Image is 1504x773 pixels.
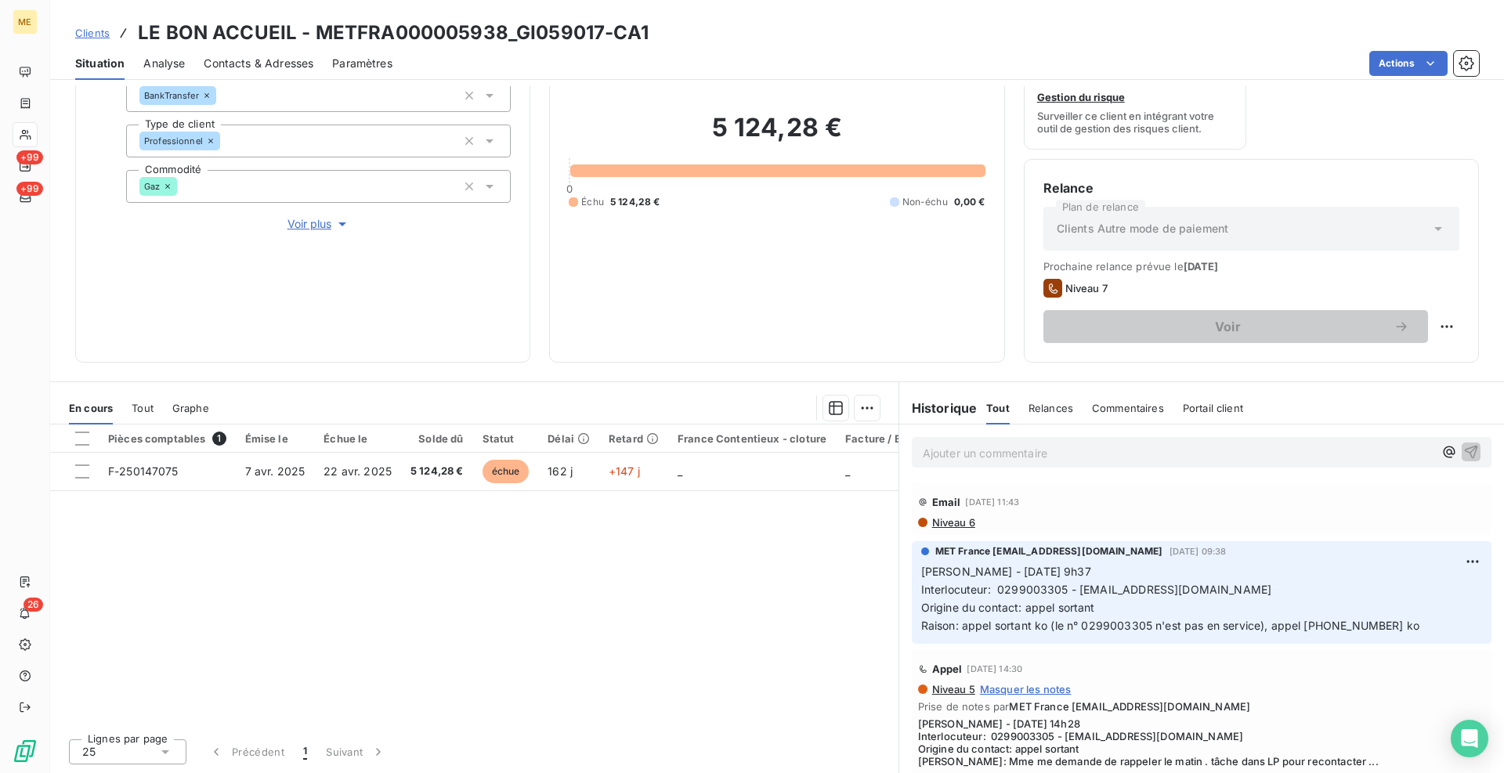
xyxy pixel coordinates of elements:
[16,182,43,196] span: +99
[172,402,209,414] span: Graphe
[316,735,396,768] button: Suivant
[1092,402,1164,414] span: Commentaires
[1037,91,1125,103] span: Gestion du risque
[410,432,464,445] div: Solde dû
[932,496,961,508] span: Email
[303,744,307,760] span: 1
[483,460,530,483] span: échue
[986,402,1010,414] span: Tout
[931,683,975,695] span: Niveau 5
[212,432,226,446] span: 1
[324,464,392,478] span: 22 avr. 2025
[931,516,975,529] span: Niveau 6
[216,88,229,103] input: Ajouter une valeur
[921,565,1091,578] span: [PERSON_NAME] - [DATE] 9h37
[13,9,38,34] div: ME
[1043,179,1459,197] h6: Relance
[1024,49,1247,150] button: Gestion du risqueSurveiller ce client en intégrant votre outil de gestion des risques client.
[1009,700,1250,713] span: MET France [EMAIL_ADDRESS][DOMAIN_NAME]
[935,544,1163,558] span: MET France [EMAIL_ADDRESS][DOMAIN_NAME]
[108,464,179,478] span: F-250147075
[1037,110,1234,135] span: Surveiller ce client en intégrant votre outil de gestion des risques client.
[1170,547,1227,556] span: [DATE] 09:38
[1029,402,1073,414] span: Relances
[921,583,1272,596] span: Interlocuteur: 0299003305 - [EMAIL_ADDRESS][DOMAIN_NAME]
[324,432,392,445] div: Échue le
[581,195,604,209] span: Échu
[1183,402,1243,414] span: Portail client
[1369,51,1448,76] button: Actions
[245,464,305,478] span: 7 avr. 2025
[918,717,1485,768] span: [PERSON_NAME] - [DATE] 14h28 Interlocuteur: 0299003305 - [EMAIL_ADDRESS][DOMAIN_NAME] Origine du ...
[294,735,316,768] button: 1
[967,664,1022,674] span: [DATE] 14:30
[483,432,530,445] div: Statut
[13,739,38,764] img: Logo LeanPay
[1043,310,1428,343] button: Voir
[845,464,850,478] span: _
[1062,320,1394,333] span: Voir
[1184,260,1219,273] span: [DATE]
[980,683,1072,695] span: Masquer les notes
[902,195,948,209] span: Non-échu
[69,402,113,414] span: En cours
[23,598,43,612] span: 26
[287,216,350,232] span: Voir plus
[965,497,1019,507] span: [DATE] 11:43
[138,19,649,47] h3: LE BON ACCUEIL - METFRA000005938_GI059017-CA1
[410,464,464,479] span: 5 124,28 €
[75,56,125,71] span: Situation
[1043,260,1459,273] span: Prochaine relance prévue le
[921,601,1095,614] span: Origine du contact: appel sortant
[144,91,199,100] span: BankTransfer
[932,663,963,675] span: Appel
[678,464,682,478] span: _
[548,432,590,445] div: Délai
[245,432,305,445] div: Émise le
[199,735,294,768] button: Précédent
[144,182,160,191] span: Gaz
[132,402,154,414] span: Tout
[609,464,640,478] span: +147 j
[75,27,110,39] span: Clients
[177,179,190,193] input: Ajouter une valeur
[1057,221,1229,237] span: Clients Autre mode de paiement
[143,56,185,71] span: Analyse
[16,150,43,164] span: +99
[569,112,985,159] h2: 5 124,28 €
[332,56,392,71] span: Paramètres
[899,399,978,417] h6: Historique
[609,432,659,445] div: Retard
[1451,720,1488,757] div: Open Intercom Messenger
[566,182,573,195] span: 0
[918,700,1485,713] span: Prise de notes par
[954,195,985,209] span: 0,00 €
[75,25,110,41] a: Clients
[845,432,953,445] div: Facture / Echéancier
[1065,282,1108,294] span: Niveau 7
[921,619,1419,632] span: Raison: appel sortant ko (le n° 0299003305 n'est pas en service), appel [PHONE_NUMBER] ko
[82,744,96,760] span: 25
[548,464,573,478] span: 162 j
[204,56,313,71] span: Contacts & Adresses
[220,134,233,148] input: Ajouter une valeur
[144,136,203,146] span: Professionnel
[610,195,660,209] span: 5 124,28 €
[108,432,226,446] div: Pièces comptables
[126,215,511,233] button: Voir plus
[678,432,826,445] div: France Contentieux - cloture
